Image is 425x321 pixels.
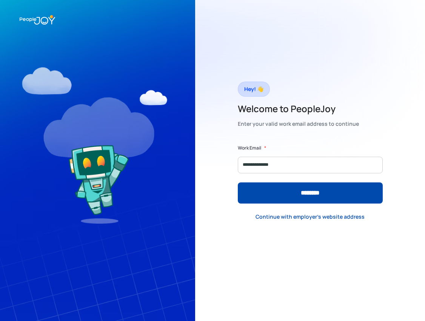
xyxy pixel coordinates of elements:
label: Work Email [238,144,261,152]
div: Enter your valid work email address to continue [238,119,359,129]
div: Hey! 👋 [244,84,263,94]
a: Continue with employer's website address [249,209,371,225]
h2: Welcome to PeopleJoy [238,103,359,115]
div: Continue with employer's website address [256,213,365,221]
form: Form [238,144,383,204]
